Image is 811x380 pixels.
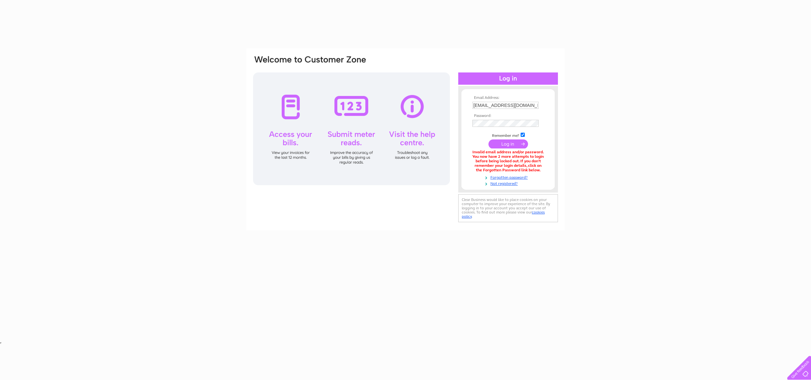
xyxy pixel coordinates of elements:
[472,174,545,180] a: Forgotten password?
[472,180,545,186] a: Not registered?
[472,150,544,172] div: Invalid email address and/or password. You now have 2 more attempts to login before being locked ...
[458,194,558,222] div: Clear Business would like to place cookies on your computer to improve your experience of the sit...
[471,132,545,138] td: Remember me?
[471,114,545,118] th: Password:
[488,139,528,148] input: Submit
[471,96,545,100] th: Email Address:
[462,210,545,219] a: cookies policy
